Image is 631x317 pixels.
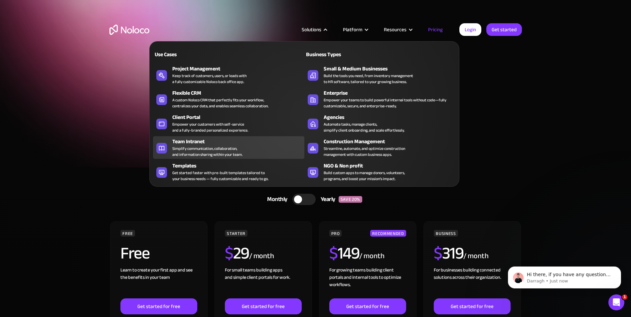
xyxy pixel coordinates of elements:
a: Project ManagementKeep track of customers, users, or leads witha fully customizable Noloco back o... [153,63,304,86]
div: Build the tools you need, from inventory management to HR software, tailored to your growing busi... [324,73,413,85]
div: Business Types [304,51,377,58]
a: Get started [486,23,522,36]
div: For businesses building connected solutions across their organization. ‍ [434,266,510,298]
iframe: Intercom notifications message [498,253,631,299]
h2: 319 [434,245,463,262]
a: Use Cases [153,47,304,62]
div: Simplify communication, collaboration, and information sharing within your team. [172,146,242,158]
span: $ [225,238,233,269]
iframe: Intercom live chat [608,294,624,310]
div: Project Management [172,65,307,73]
div: Empower your teams to build powerful internal tools without code—fully customizable, secure, and ... [324,97,452,109]
h1: Flexible Pricing Designed for Business [109,56,522,96]
a: home [109,25,149,35]
div: Client Portal [172,113,307,121]
a: Get started for free [225,298,301,314]
div: RECOMMENDED [370,230,406,237]
div: Resources [376,25,420,34]
a: Client PortalEmpower your customers with self-serviceand a fully-branded personalized experience. [153,112,304,135]
div: Enterprise [324,89,459,97]
a: Get started for free [434,298,510,314]
div: BUSINESS [434,230,458,237]
span: 1 [622,294,627,300]
span: $ [329,238,338,269]
a: TemplatesGet started faster with pre-built templates tailored toyour business needs — fully custo... [153,160,304,183]
div: Build custom apps to manage donors, volunteers, programs, and boost your mission’s impact. [324,170,405,182]
div: / month [359,251,384,262]
div: Platform [335,25,376,34]
div: PRO [329,230,342,237]
div: Flexible CRM [172,89,307,97]
div: Platform [343,25,362,34]
div: Keep track of customers, users, or leads with a fully customizable Noloco back office app. [172,73,246,85]
h2: 149 [329,245,359,262]
div: For small teams building apps and simple client portals for work. ‍ [225,266,301,298]
span: $ [434,238,442,269]
div: STARTER [225,230,247,237]
div: Use Cases [153,51,226,58]
div: Automate tasks, manage clients, simplify client onboarding, and scale effortlessly. [324,121,404,133]
h2: 29 [225,245,249,262]
a: NGO & Non profitBuild custom apps to manage donors, volunteers,programs, and boost your mission’s... [304,160,456,183]
div: For growing teams building client portals and internal tools to optimize workflows. [329,266,406,298]
a: Flexible CRMA custom Noloco CRM that perfectly fits your workflow,centralizes your data, and enab... [153,88,304,110]
div: Agencies [324,113,459,121]
div: / month [249,251,274,262]
div: Small & Medium Businesses [324,65,459,73]
a: Pricing [420,25,451,34]
a: AgenciesAutomate tasks, manage clients,simplify client onboarding, and scale effortlessly. [304,112,456,135]
div: Yearly [316,194,339,204]
a: Construction ManagementStreamline, automate, and optimize constructionmanagement with custom busi... [304,136,456,159]
div: Monthly [259,194,292,204]
div: A custom Noloco CRM that perfectly fits your workflow, centralizes your data, and enables seamles... [172,97,268,109]
div: CHOOSE YOUR PLAN [109,174,522,191]
h2: Free [120,245,149,262]
a: Get started for free [329,298,406,314]
a: Get started for free [120,298,197,314]
div: Empower your customers with self-service and a fully-branded personalized experience. [172,121,248,133]
div: Get started faster with pre-built templates tailored to your business needs — fully customizable ... [172,170,268,182]
a: Login [459,23,481,36]
div: Solutions [302,25,321,34]
a: Small & Medium BusinessesBuild the tools you need, from inventory managementto HR software, tailo... [304,63,456,86]
h2: Start for free. Upgrade to support your business at any stage. [109,103,522,113]
nav: Solutions [149,32,459,187]
a: EnterpriseEmpower your teams to build powerful internal tools without code—fully customizable, se... [304,88,456,110]
a: Business Types [304,47,456,62]
div: Team Intranet [172,138,307,146]
div: Streamline, automate, and optimize construction management with custom business apps. [324,146,405,158]
div: Resources [384,25,406,34]
div: FREE [120,230,135,237]
div: SAVE 20% [339,196,362,203]
div: Learn to create your first app and see the benefits in your team ‍ [120,266,197,298]
a: Team IntranetSimplify communication, collaboration,and information sharing within your team. [153,136,304,159]
div: / month [463,251,488,262]
div: NGO & Non profit [324,162,459,170]
div: Templates [172,162,307,170]
div: Construction Management [324,138,459,146]
div: Solutions [293,25,335,34]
